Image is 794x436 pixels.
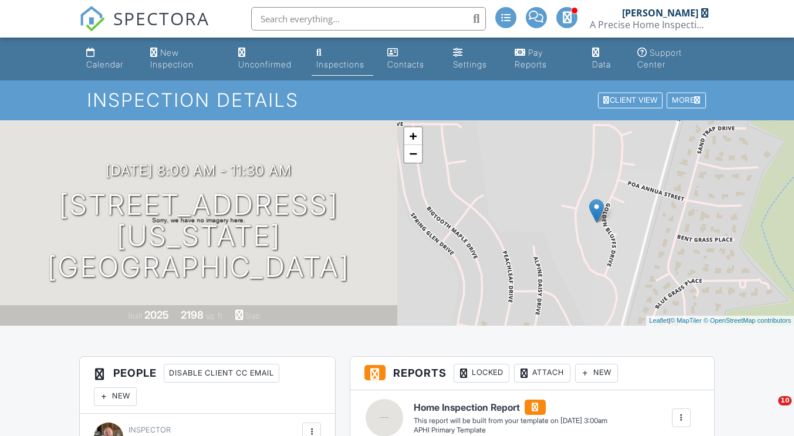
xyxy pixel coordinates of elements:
div: This report will be built from your template on [DATE] 3:00am [414,416,607,425]
a: Data [587,42,625,76]
div: | [646,316,794,326]
div: New [94,387,137,406]
a: SPECTORA [79,16,210,40]
h3: People [80,357,335,414]
div: Inspections [317,59,365,69]
a: Client View [597,95,667,104]
span: Inspector [129,425,171,434]
div: More [668,93,706,109]
div: 2198 [181,309,204,321]
div: Support Center [639,48,684,69]
h6: Home Inspection Report [414,400,607,415]
span: SPECTORA [113,6,210,31]
a: © MapTiler [670,317,702,324]
h1: [STREET_ADDRESS] [US_STATE][GEOGRAPHIC_DATA] [19,190,379,282]
div: Calendar [86,59,123,69]
span: Built [128,312,142,320]
a: Zoom out [404,145,422,163]
div: New Inspection [149,48,192,69]
span: sq. ft. [206,312,224,320]
div: APHI Primary Template [414,425,607,435]
span: 10 [778,396,792,405]
a: Unconfirmed [234,42,303,76]
a: Zoom in [404,127,422,145]
div: Contacts [391,59,428,69]
div: Locked [454,364,509,383]
div: A Precise Home Inspection [590,19,707,31]
div: Data [592,59,611,69]
a: © OpenStreetMap contributors [704,317,791,324]
div: [PERSON_NAME] [622,7,698,19]
a: New Inspection [144,42,224,76]
h1: Inspection Details [87,90,707,110]
div: Unconfirmed [238,59,292,69]
a: Contacts [386,42,441,76]
img: The Best Home Inspection Software - Spectora [79,6,105,32]
div: New [575,364,618,383]
a: Pay Reports [511,42,578,76]
div: Pay Reports [516,48,548,69]
h3: Reports [350,357,714,390]
div: 2025 [144,309,169,321]
a: Calendar [82,42,134,76]
div: Settings [455,59,489,69]
div: Attach [514,364,570,383]
div: Disable Client CC Email [164,364,279,383]
h3: [DATE] 8:00 am - 11:30 am [106,163,292,178]
input: Search everything... [251,7,486,31]
div: Client View [599,93,664,109]
a: Settings [451,42,502,76]
a: Inspections [312,42,377,76]
a: Leaflet [649,317,668,324]
span: slab [245,312,260,320]
a: Support Center [634,42,712,76]
iframe: Intercom live chat [754,396,782,424]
